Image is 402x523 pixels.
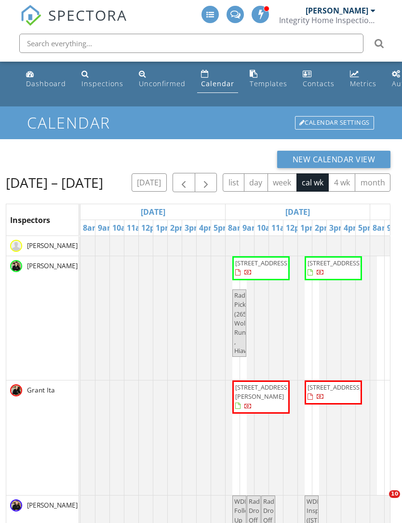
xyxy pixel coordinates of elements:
[244,173,268,192] button: day
[279,15,375,25] div: Integrity Home Inspections
[356,220,377,235] a: 5pm
[132,173,167,192] button: [DATE]
[197,220,218,235] a: 4pm
[80,220,102,235] a: 8am
[312,220,334,235] a: 2pm
[168,220,189,235] a: 2pm
[173,173,195,193] button: Previous
[78,65,127,93] a: Inspections
[298,220,320,235] a: 1pm
[95,220,117,235] a: 9am
[295,116,374,130] div: Calendar Settings
[10,215,50,225] span: Inspectors
[138,204,168,220] a: Go to October 5, 2025
[235,259,289,267] span: [STREET_ADDRESS]
[201,79,234,88] div: Calendar
[277,151,391,168] button: New Calendar View
[25,261,80,271] span: [PERSON_NAME]
[255,220,281,235] a: 10am
[268,173,297,192] button: week
[20,13,127,33] a: SPECTORA
[269,220,295,235] a: 11am
[10,240,22,252] img: default-user-f0147aede5fd5fa78ca7ade42f37bd4542148d508eef1c3d3ea960f66861d68b.jpg
[327,220,348,235] a: 3pm
[110,220,136,235] a: 10am
[303,79,335,88] div: Contacts
[25,241,80,250] span: [PERSON_NAME]
[197,65,238,93] a: Calendar
[389,490,400,498] span: 10
[26,79,66,88] div: Dashboard
[283,204,312,220] a: Go to October 6, 2025
[6,173,103,192] h2: [DATE] – [DATE]
[124,220,150,235] a: 11am
[226,220,247,235] a: 8am
[355,173,390,192] button: month
[153,220,175,235] a: 1pm
[296,173,329,192] button: cal wk
[10,499,22,511] img: dsc_1220.jpg
[25,500,80,510] span: [PERSON_NAME]
[246,65,291,93] a: Templates
[369,490,392,513] iframe: Intercom live chat
[22,65,70,93] a: Dashboard
[48,5,127,25] span: SPECTORA
[306,6,368,15] div: [PERSON_NAME]
[370,220,392,235] a: 8am
[135,65,189,93] a: Unconfirmed
[139,79,186,88] div: Unconfirmed
[10,260,22,272] img: dsc_1226.jpg
[27,114,375,131] h1: Calendar
[20,5,41,26] img: The Best Home Inspection Software - Spectora
[195,173,217,193] button: Next
[234,291,263,355] span: Radon Pickup (2650 Wolf Run , Hiawatha)
[240,220,262,235] a: 9am
[211,220,233,235] a: 5pm
[235,383,289,401] span: [STREET_ADDRESS][PERSON_NAME]
[223,173,244,192] button: list
[81,79,123,88] div: Inspections
[19,34,363,53] input: Search everything...
[346,65,380,93] a: Metrics
[182,220,204,235] a: 3pm
[308,383,362,392] span: [STREET_ADDRESS]
[299,65,338,93] a: Contacts
[294,115,375,131] a: Calendar Settings
[10,384,22,396] img: dsc_1224.jpg
[341,220,363,235] a: 4pm
[350,79,376,88] div: Metrics
[283,220,309,235] a: 12pm
[308,259,362,267] span: [STREET_ADDRESS]
[250,79,287,88] div: Templates
[25,385,57,395] span: Grant Ita
[139,220,165,235] a: 12pm
[328,173,355,192] button: 4 wk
